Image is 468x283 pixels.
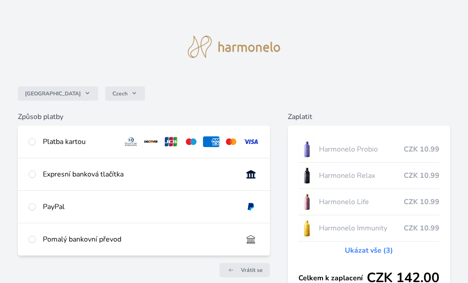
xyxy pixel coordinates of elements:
span: [GEOGRAPHIC_DATA] [25,90,81,97]
img: discover.svg [143,136,159,147]
span: Harmonelo Life [319,197,404,207]
span: Harmonelo Relax [319,170,404,181]
span: CZK 10.99 [404,197,439,207]
div: Pomalý bankovní převod [43,234,236,245]
img: mc.svg [223,136,240,147]
img: amex.svg [203,136,220,147]
span: Harmonelo Immunity [319,223,404,234]
a: Vrátit se [220,263,270,277]
span: Czech [112,90,128,97]
img: CLEAN_RELAX_se_stinem_x-lo.jpg [298,164,315,187]
a: Ukázat vše (3) [345,245,393,256]
span: CZK 10.99 [404,223,439,234]
img: onlineBanking_CZ.svg [243,169,259,180]
span: Vrátit se [241,267,263,274]
img: bankTransfer_IBAN.svg [243,234,259,245]
img: visa.svg [243,136,259,147]
h6: Způsob platby [18,111,270,122]
img: maestro.svg [183,136,199,147]
div: Platba kartou [43,136,116,147]
img: CLEAN_LIFE_se_stinem_x-lo.jpg [298,191,315,213]
img: paypal.svg [243,201,259,212]
span: CZK 10.99 [404,170,439,181]
h6: Zaplatit [288,111,450,122]
button: Czech [105,86,145,101]
span: Harmonelo Probio [319,144,404,155]
button: [GEOGRAPHIC_DATA] [18,86,98,101]
div: PayPal [43,201,236,212]
img: diners.svg [123,136,139,147]
img: CLEAN_PROBIO_se_stinem_x-lo.jpg [298,138,315,160]
img: IMMUNITY_se_stinem_x-lo.jpg [298,217,315,239]
img: jcb.svg [163,136,179,147]
span: CZK 10.99 [404,144,439,155]
div: Expresní banková tlačítka [43,169,236,180]
img: logo.svg [188,36,281,58]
